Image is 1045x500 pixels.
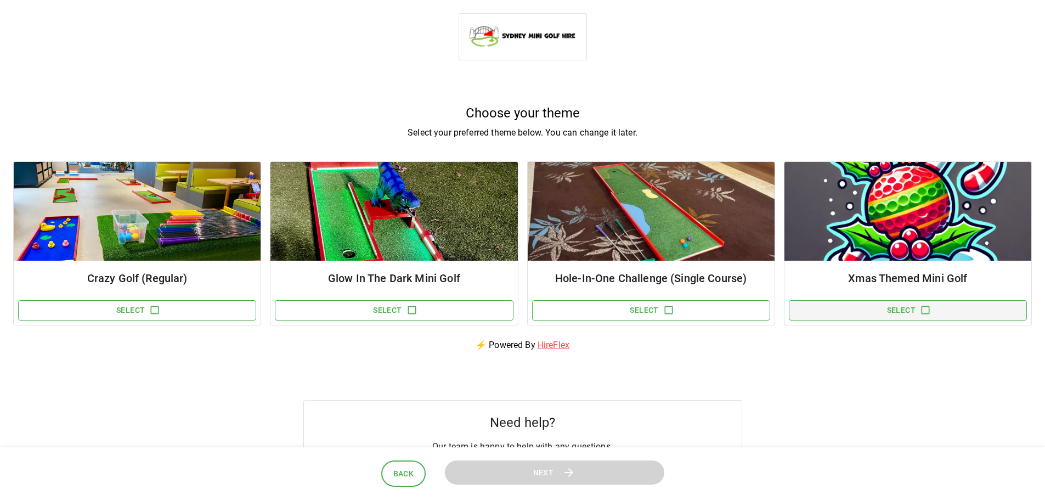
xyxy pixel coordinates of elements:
[784,162,1031,261] img: Package
[270,162,517,261] img: Package
[13,104,1032,122] h5: Choose your theme
[393,467,414,481] span: Back
[538,340,569,350] a: HireFlex
[13,126,1032,139] p: Select your preferred theme below. You can change it later.
[432,440,613,453] p: Our team is happy to help with any questions.
[490,414,555,431] h5: Need help?
[381,460,426,487] button: Back
[533,466,554,480] span: Next
[528,162,775,261] img: Package
[279,269,509,287] h6: Glow In The Dark Mini Golf
[445,460,664,485] button: Next
[789,300,1027,321] button: Select
[532,300,770,321] button: Select
[536,269,766,287] h6: Hole-In-One Challenge (Single Course)
[275,300,513,321] button: Select
[14,162,261,261] img: Package
[468,23,578,49] img: Sydney Mini Golf Hire logo
[18,300,256,321] button: Select
[793,269,1023,287] h6: Xmas Themed Mini Golf
[462,325,583,365] p: ⚡ Powered By
[22,269,252,287] h6: Crazy Golf (Regular)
